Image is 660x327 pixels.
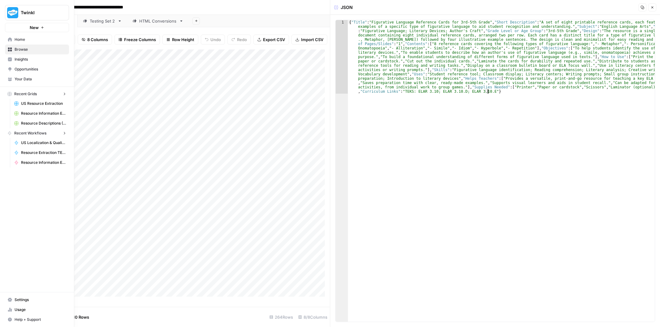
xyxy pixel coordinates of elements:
a: Your Data [5,74,69,84]
a: Settings [5,295,69,305]
button: Recent Grids [5,89,69,99]
div: HTML Conversions [139,18,177,24]
span: Resource Information Extraction [21,160,66,165]
button: Recent Workflows [5,129,69,138]
button: Export CSV [253,35,289,45]
button: Import CSV [291,35,327,45]
button: Row Height [162,35,198,45]
span: Import CSV [301,36,323,43]
a: Browse [5,45,69,54]
a: Resource Descriptions (+Flair) [11,118,69,128]
span: US Resource Extraction [21,101,66,106]
span: New [30,24,39,31]
span: US Localization & Quality Check [21,140,66,146]
button: Freeze Columns [114,35,160,45]
span: Home [15,37,66,42]
button: New [5,23,69,32]
a: Home [5,35,69,45]
span: Recent Grids [14,91,37,97]
div: 8/8 Columns [296,312,330,322]
a: Resource Extraction TEST [11,148,69,158]
a: US Resource Extraction [11,99,69,108]
a: Insights [5,54,69,64]
span: Usage [15,307,66,312]
span: Redo [237,36,247,43]
img: Twinkl Logo [7,7,18,18]
span: Resource Information Extraction Grid (1) [21,111,66,116]
button: Undo [201,35,225,45]
div: 264 Rows [267,312,296,322]
span: Settings [15,297,66,303]
button: 8 Columns [78,35,112,45]
span: Undo [210,36,221,43]
a: Resource Information Extraction [11,158,69,168]
span: Twinkl [21,10,58,16]
span: Help + Support [15,317,66,322]
a: Testing Set 2 [78,15,127,27]
span: Your Data [15,76,66,82]
a: Opportunities [5,64,69,74]
span: Browse [15,47,66,52]
span: Recent Workflows [14,130,46,136]
button: Redo [227,35,251,45]
span: Resource Descriptions (+Flair) [21,121,66,126]
button: Workspace: Twinkl [5,5,69,20]
a: US Localization & Quality Check [11,138,69,148]
div: JSON [334,4,353,11]
a: HTML Conversions [127,15,189,27]
button: Help + Support [5,315,69,325]
span: Add 10 Rows [64,314,89,320]
div: 1 [336,20,348,94]
span: 8 Columns [87,36,108,43]
span: Freeze Columns [124,36,156,43]
a: Resource Information Extraction Grid (1) [11,108,69,118]
span: Resource Extraction TEST [21,150,66,155]
span: Export CSV [263,36,285,43]
a: Usage [5,305,69,315]
span: Row Height [172,36,194,43]
span: Insights [15,57,66,62]
span: Opportunities [15,66,66,72]
div: Testing Set 2 [90,18,115,24]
